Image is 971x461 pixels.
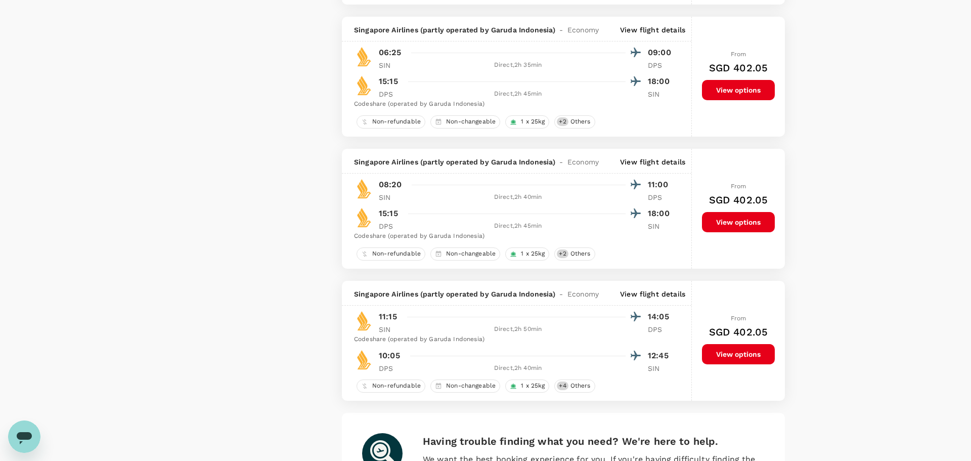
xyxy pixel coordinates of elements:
[731,315,746,322] span: From
[555,289,567,299] span: -
[379,207,398,220] p: 15:15
[566,249,595,258] span: Others
[566,382,595,390] span: Others
[379,179,402,191] p: 08:20
[442,382,500,390] span: Non-changeable
[709,192,768,208] h6: SGD 402.05
[430,247,500,261] div: Non-changeable
[554,115,595,129] div: +2Others
[423,433,765,449] h6: Having trouble finding what you need? We're here to help.
[354,289,555,299] span: Singapore Airlines (partly operated by Garuda Indonesia)
[368,249,425,258] span: Non-refundable
[709,60,768,76] h6: SGD 402.05
[354,99,673,109] div: Codeshare (operated by Garuda Indonesia)
[379,89,404,99] p: DPS
[517,249,549,258] span: 1 x 25kg
[354,157,555,167] span: Singapore Airlines (partly operated by Garuda Indonesia)
[702,212,775,232] button: View options
[442,249,500,258] span: Non-changeable
[379,75,398,88] p: 15:15
[410,60,626,70] div: Direct , 2h 35min
[731,183,746,190] span: From
[379,60,404,70] p: SIN
[620,157,685,167] p: View flight details
[557,249,568,258] span: + 2
[648,311,673,323] p: 14:05
[648,350,673,362] p: 12:45
[357,115,425,129] div: Non-refundable
[430,380,500,393] div: Non-changeable
[567,25,599,35] span: Economy
[648,75,673,88] p: 18:00
[648,324,673,334] p: DPS
[379,311,397,323] p: 11:15
[555,157,567,167] span: -
[354,179,374,199] img: SQ
[648,89,673,99] p: SIN
[648,179,673,191] p: 11:00
[410,363,626,373] div: Direct , 2h 40min
[517,382,549,390] span: 1 x 25kg
[379,47,401,59] p: 06:25
[505,247,549,261] div: 1 x 25kg
[702,344,775,364] button: View options
[368,117,425,126] span: Non-refundable
[410,192,626,202] div: Direct , 2h 40min
[557,117,568,126] span: + 2
[648,192,673,202] p: DPS
[354,334,673,345] div: Codeshare (operated by Garuda Indonesia)
[554,380,595,393] div: +4Others
[357,247,425,261] div: Non-refundable
[379,363,404,373] p: DPS
[410,89,626,99] div: Direct , 2h 45min
[379,324,404,334] p: SIN
[354,231,673,241] div: Codeshare (operated by Garuda Indonesia)
[379,221,404,231] p: DPS
[379,350,400,362] p: 10:05
[354,75,374,96] img: SQ
[648,221,673,231] p: SIN
[555,25,567,35] span: -
[354,25,555,35] span: Singapore Airlines (partly operated by Garuda Indonesia)
[354,47,374,67] img: SQ
[379,192,404,202] p: SIN
[702,80,775,100] button: View options
[410,324,626,334] div: Direct , 2h 50min
[620,25,685,35] p: View flight details
[648,47,673,59] p: 09:00
[648,207,673,220] p: 18:00
[731,51,746,58] span: From
[557,382,568,390] span: + 4
[442,117,500,126] span: Non-changeable
[517,117,549,126] span: 1 x 25kg
[430,115,500,129] div: Non-changeable
[354,207,374,228] img: SQ
[354,350,374,370] img: SQ
[505,115,549,129] div: 1 x 25kg
[357,380,425,393] div: Non-refundable
[648,363,673,373] p: SIN
[648,60,673,70] p: DPS
[8,421,40,453] iframe: Button to launch messaging window
[368,382,425,390] span: Non-refundable
[567,289,599,299] span: Economy
[505,380,549,393] div: 1 x 25kg
[567,157,599,167] span: Economy
[410,221,626,231] div: Direct , 2h 45min
[620,289,685,299] p: View flight details
[566,117,595,126] span: Others
[709,324,768,340] h6: SGD 402.05
[354,311,374,331] img: SQ
[554,247,595,261] div: +2Others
